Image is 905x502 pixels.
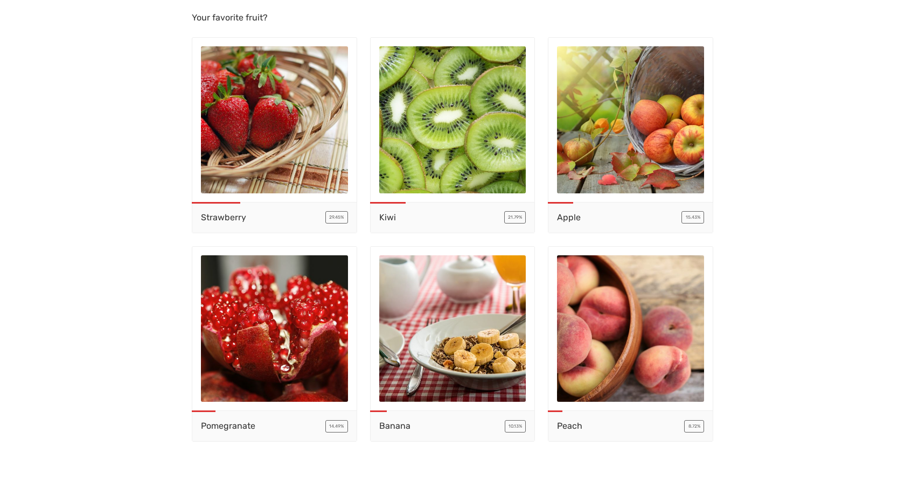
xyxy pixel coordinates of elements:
span: Strawberry [201,211,246,224]
div: 29.45% [325,211,348,224]
img: pomegranate-196800_1920-500x500.jpg [201,255,348,402]
span: Apple [557,211,581,224]
img: cereal-898073_1920-500x500.jpg [379,255,526,402]
div: 14.49% [325,420,348,433]
span: Banana [379,420,410,433]
div: 8.72% [684,420,704,433]
img: strawberry-1180048_1920-500x500.jpg [201,46,348,193]
span: Pomegranate [201,420,255,433]
span: Kiwi [379,211,396,224]
img: apple-1776744_1920-500x500.jpg [557,46,704,193]
span: Peach [557,420,582,433]
p: Your favorite fruit? [192,11,713,24]
div: 10.13% [505,420,526,433]
img: fruit-3246127_1920-500x500.jpg [379,46,526,193]
img: peach-3314679_1920-500x500.jpg [557,255,704,402]
div: 21.79% [504,211,526,224]
div: 15.43% [681,211,704,224]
